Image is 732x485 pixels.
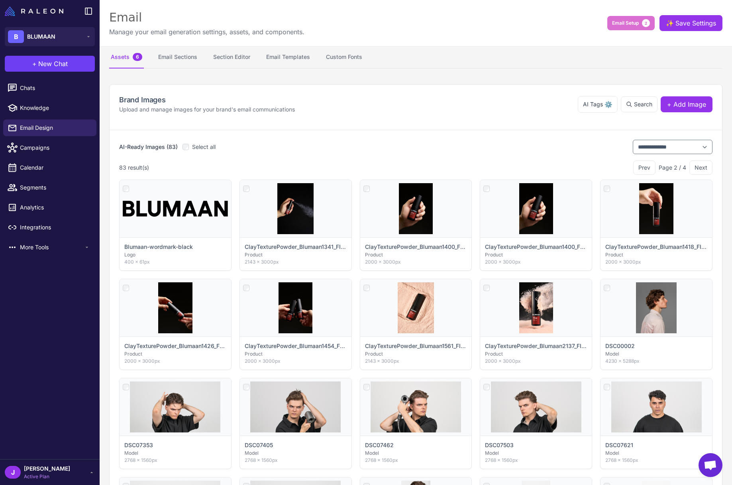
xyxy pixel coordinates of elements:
[5,6,63,16] img: Raleon Logo
[605,441,633,450] p: DSC07621
[633,160,655,175] button: Prev
[245,358,347,365] p: 2000 × 3000px
[20,203,90,212] span: Analytics
[659,163,686,172] span: Page 2 / 4
[183,143,216,151] label: Select all
[365,457,467,464] p: 2768 × 1560px
[245,342,347,350] p: ClayTexturePowder_Blumaan1454_FINAL_UnitVolumeFix
[605,350,707,358] p: Model
[604,100,612,109] span: ⚙️
[583,100,603,109] span: AI Tags
[133,53,142,61] span: 6
[109,27,304,37] p: Manage your email generation settings, assets, and components.
[8,30,24,43] div: B
[621,96,657,112] button: Search
[605,450,707,457] p: Model
[607,16,655,30] button: Email Setup2
[20,104,90,112] span: Knowledge
[157,46,199,68] button: Email Sections
[3,80,96,96] a: Chats
[124,358,226,365] p: 2000 × 3000px
[119,94,295,105] h2: Brand Images
[661,96,712,112] button: + Add Image
[20,123,90,132] span: Email Design
[634,100,652,109] span: Search
[365,258,467,266] p: 2000 × 3000px
[24,464,70,473] span: [PERSON_NAME]
[659,15,722,31] button: ✨Save Settings
[245,251,347,258] p: Product
[265,46,312,68] button: Email Templates
[605,457,707,464] p: 2768 × 1560px
[365,251,467,258] p: Product
[485,441,514,450] p: DSC07503
[365,242,467,251] p: ClayTexturePowder_Blumaan1400_FINAL_MoreContrast_UnitVolumeFix
[3,199,96,216] a: Analytics
[485,242,587,251] p: ClayTexturePowder_Blumaan1400_FINAL_UnitVolumeFix
[124,350,226,358] p: Product
[365,342,467,350] p: ClayTexturePowder_Blumaan1561_FINAL_UnitVolumeFix
[119,105,295,114] p: Upload and manage images for your brand's email communications
[245,242,347,251] p: ClayTexturePowder_Blumaan1341_FINAL_UnitVolumeFix
[20,183,90,192] span: Segments
[612,20,639,27] span: Email Setup
[605,358,707,365] p: 4230 × 5288px
[20,143,90,152] span: Campaigns
[485,350,587,358] p: Product
[485,358,587,365] p: 2000 × 3000px
[324,46,364,68] button: Custom Fonts
[666,18,672,25] span: ✨
[38,59,68,68] span: New Chat
[32,59,37,68] span: +
[605,258,707,266] p: 2000 × 3000px
[124,450,226,457] p: Model
[3,219,96,236] a: Integrations
[365,441,394,450] p: DSC07462
[5,56,95,72] button: +New Chat
[124,258,226,266] p: 400 × 61px
[20,163,90,172] span: Calendar
[365,450,467,457] p: Model
[485,450,587,457] p: Model
[3,100,96,116] a: Knowledge
[365,350,467,358] p: Product
[485,342,587,350] p: ClayTexturePowder_Blumaan2137_FINAL2_UnitVolumeFix
[124,251,226,258] p: Logo
[605,342,635,350] p: DSC00002
[124,457,226,464] p: 2768 × 1560px
[667,100,706,109] span: + Add Image
[119,163,149,172] div: 83 result(s)
[24,473,70,480] span: Active Plan
[124,342,226,350] p: ClayTexturePowder_Blumaan1426_FINAL_UnitVolumeFix
[485,457,587,464] p: 2768 × 1560px
[119,143,178,151] h3: AI-Ready Images (83)
[689,160,712,175] button: Next
[109,46,144,68] button: Assets6
[605,251,707,258] p: Product
[245,457,347,464] p: 2768 × 1560px
[3,119,96,136] a: Email Design
[109,10,304,25] div: Email
[699,453,722,477] a: Open chat
[245,350,347,358] p: Product
[20,84,90,92] span: Chats
[578,96,618,113] button: AI Tags⚙️
[485,258,587,266] p: 2000 × 3000px
[245,258,347,266] p: 2143 × 3000px
[20,243,84,252] span: More Tools
[27,32,55,41] span: BLUMAAN
[5,466,21,479] div: J
[3,179,96,196] a: Segments
[3,159,96,176] a: Calendar
[245,450,347,457] p: Model
[365,358,467,365] p: 2143 × 3000px
[20,223,90,232] span: Integrations
[183,144,189,150] input: Select all
[245,441,273,450] p: DSC07405
[124,441,153,450] p: DSC07353
[212,46,252,68] button: Section Editor
[124,242,193,251] p: Blumaan-wordmark-black
[3,139,96,156] a: Campaigns
[5,27,95,46] button: BBLUMAAN
[642,19,650,27] span: 2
